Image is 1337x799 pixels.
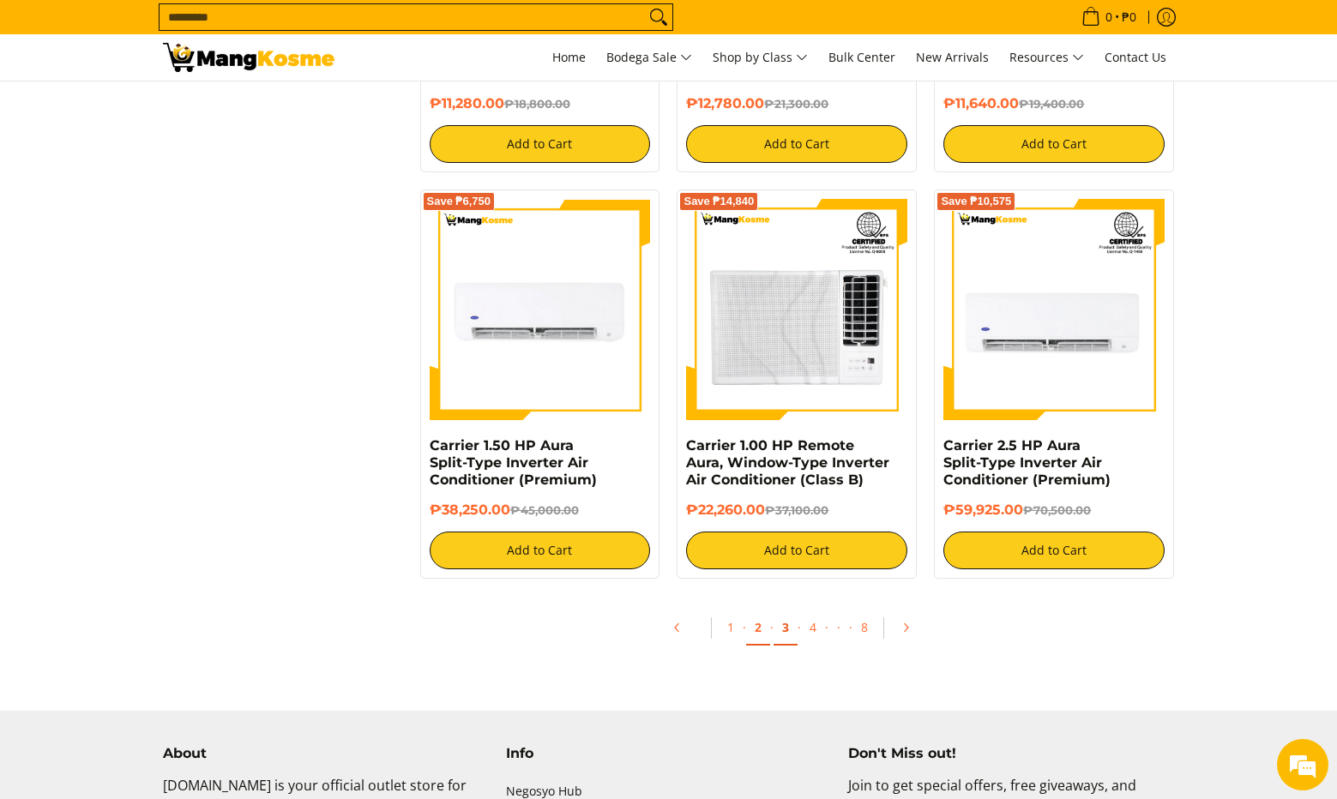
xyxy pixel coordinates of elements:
del: ₱45,000.00 [510,503,579,517]
span: · [770,619,774,635]
a: Bodega Sale [598,34,701,81]
a: 1 [719,610,743,644]
textarea: Type your message and hit 'Enter' [9,468,327,528]
a: Carrier 1.00 HP Remote Aura, Window-Type Inverter Air Conditioner (Class B) [686,437,889,488]
div: Chat with us now [89,96,288,118]
button: Add to Cart [430,532,651,569]
a: Bulk Center [820,34,904,81]
span: · [828,610,849,644]
a: 3 [774,610,798,646]
span: Save ₱10,575 [941,196,1011,207]
span: Contact Us [1105,49,1166,65]
del: ₱19,400.00 [1019,97,1084,111]
h6: ₱38,250.00 [430,502,651,519]
a: New Arrivals [907,34,997,81]
div: Minimize live chat window [281,9,322,50]
img: Carrier 1.00 HP Remote Aura, Window-Type Inverter Air Conditioner (Class B) [686,199,907,420]
del: ₱18,800.00 [504,97,570,111]
button: Search [645,4,672,30]
a: Resources [1001,34,1093,81]
img: Carrier 1.50 HP Aura Split-Type Inverter Air Conditioner (Premium) [430,199,651,420]
h6: ₱22,260.00 [686,502,907,519]
a: Carrier 1.50 HP Aura Split-Type Inverter Air Conditioner (Premium) [430,437,597,488]
del: ₱70,500.00 [1023,503,1091,517]
ul: Pagination [412,604,1183,659]
span: We're online! [99,216,237,389]
span: New Arrivals [916,49,989,65]
nav: Main Menu [352,34,1175,81]
span: Bulk Center [828,49,895,65]
button: Add to Cart [686,125,907,163]
span: · [798,619,801,635]
del: ₱37,100.00 [765,503,828,517]
span: Shop by Class [713,47,808,69]
span: Save ₱6,750 [427,196,491,207]
img: Carrier 2.5 HP Aura Split-Type Inverter Air Conditioner (Premium) [943,199,1165,420]
span: Bodega Sale [606,47,692,69]
h4: Info [506,745,832,762]
span: • [1076,8,1141,27]
span: 0 [1103,11,1115,23]
h6: ₱11,280.00 [430,95,651,112]
h6: ₱12,780.00 [686,95,907,112]
a: 4 [801,610,825,644]
a: Home [544,34,594,81]
button: Add to Cart [430,125,651,163]
a: 2 [746,610,770,646]
span: Save ₱14,840 [684,196,754,207]
span: · [743,619,746,635]
a: Carrier 2.5 HP Aura Split-Type Inverter Air Conditioner (Premium) [943,437,1111,488]
span: ₱0 [1119,11,1139,23]
button: Add to Cart [943,125,1165,163]
span: · [825,619,828,635]
img: Bodega Sale Aircon l Mang Kosme: Home Appliances Warehouse Sale | Page 2 [163,43,334,72]
h4: Don't Miss out! [848,745,1174,762]
a: Shop by Class [704,34,816,81]
span: · [849,619,852,635]
span: Resources [1009,47,1084,69]
button: Add to Cart [686,532,907,569]
h6: ₱59,925.00 [943,502,1165,519]
a: Contact Us [1096,34,1175,81]
h6: ₱11,640.00 [943,95,1165,112]
a: 8 [852,610,876,644]
h4: About [163,745,489,762]
span: Home [552,49,586,65]
del: ₱21,300.00 [764,97,828,111]
button: Add to Cart [943,532,1165,569]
